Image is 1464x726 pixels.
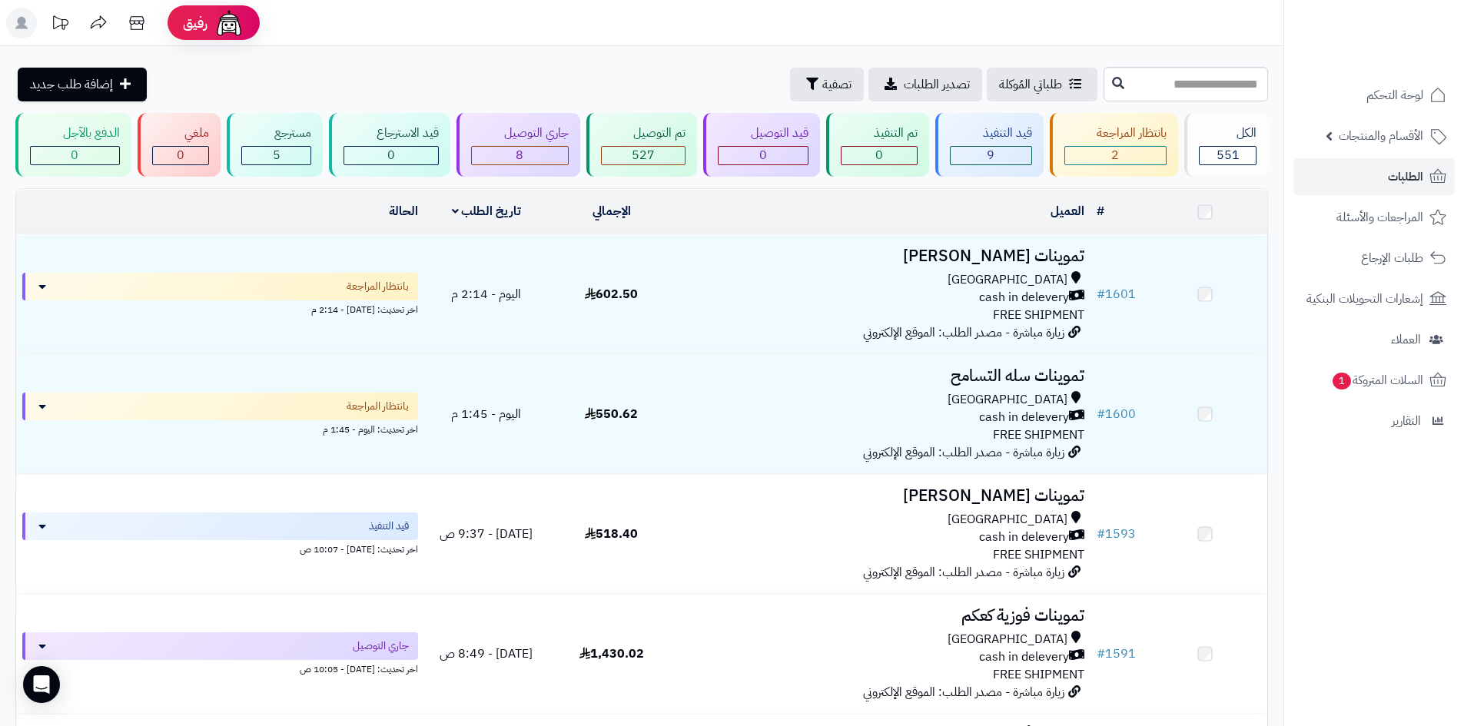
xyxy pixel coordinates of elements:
a: بانتظار المراجعة 2 [1047,113,1182,177]
div: 0 [153,147,209,164]
span: # [1097,645,1105,663]
span: طلبات الإرجاع [1361,247,1423,269]
span: الطلبات [1388,166,1423,187]
span: التقارير [1392,410,1421,432]
span: تصدير الطلبات [904,75,970,94]
span: السلات المتروكة [1331,370,1423,391]
div: 8 [472,147,568,164]
a: الطلبات [1293,158,1455,195]
a: الكل551 [1181,113,1271,177]
span: 602.50 [585,285,638,303]
div: ملغي [152,124,210,142]
span: المراجعات والأسئلة [1336,207,1423,228]
span: [DATE] - 8:49 ص [440,645,533,663]
div: 0 [842,147,917,164]
a: تم التوصيل 527 [583,113,701,177]
span: 5 [273,146,281,164]
span: [GEOGRAPHIC_DATA] [948,391,1067,409]
span: العملاء [1391,329,1421,350]
a: # [1097,202,1104,220]
span: FREE SHIPMENT [993,665,1084,684]
span: 518.40 [585,525,638,543]
div: قيد التوصيل [718,124,808,142]
div: 0 [31,147,119,164]
a: لوحة التحكم [1293,77,1455,114]
a: ملغي 0 [134,113,224,177]
div: Open Intercom Messenger [23,666,60,703]
a: مسترجع 5 [224,113,326,177]
div: اخر تحديث: اليوم - 1:45 م [22,420,418,436]
a: تصدير الطلبات [868,68,982,101]
span: 8 [516,146,523,164]
a: الحالة [389,202,418,220]
span: 1 [1332,372,1352,390]
div: قيد الاسترجاع [344,124,439,142]
a: الإجمالي [593,202,631,220]
a: #1601 [1097,285,1136,303]
div: 9 [951,147,1031,164]
span: [GEOGRAPHIC_DATA] [948,511,1067,529]
span: بانتظار المراجعة [347,399,409,414]
a: قيد الاسترجاع 0 [326,113,453,177]
span: # [1097,405,1105,423]
span: [GEOGRAPHIC_DATA] [948,631,1067,648]
h3: تموينات [PERSON_NAME] [680,487,1084,505]
span: cash in delevery [979,409,1069,426]
span: إضافة طلب جديد [30,75,113,94]
a: جاري التوصيل 8 [453,113,583,177]
a: طلباتي المُوكلة [987,68,1097,101]
div: بانتظار المراجعة [1064,124,1167,142]
a: إضافة طلب جديد [18,68,147,101]
span: 2 [1111,146,1119,164]
span: 551 [1217,146,1240,164]
span: إشعارات التحويلات البنكية [1306,288,1423,310]
a: قيد التوصيل 0 [700,113,823,177]
span: الأقسام والمنتجات [1339,125,1423,147]
span: لوحة التحكم [1366,85,1423,106]
a: قيد التنفيذ 9 [932,113,1047,177]
img: ai-face.png [214,8,244,38]
a: تاريخ الطلب [452,202,522,220]
div: اخر تحديث: [DATE] - 2:14 م [22,300,418,317]
div: تم التوصيل [601,124,686,142]
span: # [1097,525,1105,543]
h3: تموينات فوزية كعكم [680,607,1084,625]
span: 0 [875,146,883,164]
div: مسترجع [241,124,311,142]
div: 0 [719,147,808,164]
span: اليوم - 1:45 م [451,405,521,423]
div: 527 [602,147,686,164]
div: 2 [1065,147,1167,164]
a: تم التنفيذ 0 [823,113,932,177]
div: تم التنفيذ [841,124,918,142]
span: [GEOGRAPHIC_DATA] [948,271,1067,289]
span: 0 [759,146,767,164]
div: اخر تحديث: [DATE] - 10:07 ص [22,540,418,556]
span: FREE SHIPMENT [993,426,1084,444]
a: العملاء [1293,321,1455,358]
a: إشعارات التحويلات البنكية [1293,280,1455,317]
span: # [1097,285,1105,303]
a: التقارير [1293,403,1455,439]
div: الدفع بالآجل [30,124,120,142]
div: 0 [344,147,438,164]
span: رفيق [183,14,207,32]
a: طلبات الإرجاع [1293,240,1455,277]
span: cash in delevery [979,289,1069,307]
a: العميل [1051,202,1084,220]
a: #1593 [1097,525,1136,543]
span: بانتظار المراجعة [347,279,409,294]
span: 1,430.02 [579,645,644,663]
span: 550.62 [585,405,638,423]
span: 0 [71,146,78,164]
h3: تموينات [PERSON_NAME] [680,247,1084,265]
a: #1600 [1097,405,1136,423]
a: المراجعات والأسئلة [1293,199,1455,236]
a: الدفع بالآجل 0 [12,113,134,177]
a: #1591 [1097,645,1136,663]
span: cash in delevery [979,529,1069,546]
div: الكل [1199,124,1257,142]
span: تصفية [822,75,852,94]
a: تحديثات المنصة [41,8,79,42]
span: FREE SHIPMENT [993,306,1084,324]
